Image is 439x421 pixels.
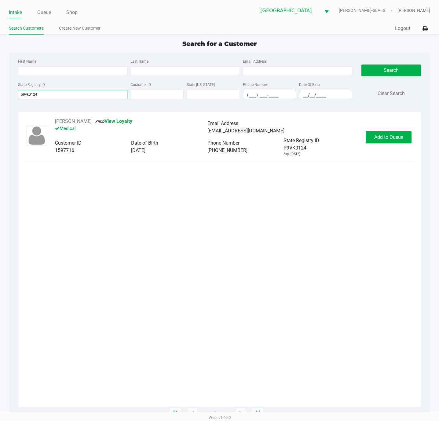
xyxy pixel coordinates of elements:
[9,24,44,32] a: Search Customers
[207,147,247,153] span: [PHONE_NUMBER]
[187,82,215,87] label: State [US_STATE]
[55,118,92,125] button: See customer info
[395,25,410,32] button: Logout
[361,65,421,76] button: Search
[37,8,51,17] a: Queue
[131,147,145,153] span: [DATE]
[55,125,207,132] p: Medical
[130,59,148,64] label: Last Name
[299,82,320,87] label: Date Of Birth
[18,82,45,87] label: State Registry ID
[284,138,319,143] span: State Registry ID
[207,120,238,126] span: Email Address
[243,59,267,64] label: Email Address
[299,90,352,100] input: Format: MM/DD/YYYY
[55,140,82,146] span: Customer ID
[207,140,240,146] span: Phone Number
[260,7,317,14] span: [GEOGRAPHIC_DATA]
[9,8,22,17] a: Intake
[243,82,268,87] label: Phone Number
[366,131,412,143] button: Add to Queue
[252,407,264,419] app-submit-button: Move to last page
[374,134,403,140] span: Add to Queue
[339,7,397,14] span: [PERSON_NAME]-SEALS
[187,407,198,419] app-submit-button: Previous
[243,90,296,99] kendo-maskedtextbox: Format: (999) 999-9999
[243,90,296,100] input: Format: (999) 999-9999
[207,128,284,134] span: [EMAIL_ADDRESS][DOMAIN_NAME]
[236,407,246,419] app-submit-button: Next
[66,8,78,17] a: Shop
[378,90,405,97] button: Clear Search
[59,24,101,32] a: Create New Customer
[130,82,151,87] label: Customer ID
[209,415,231,420] span: Web: v1.40.0
[170,407,181,419] app-submit-button: Move to first page
[55,147,74,153] span: 1597716
[284,152,300,157] div: Exp: [DATE]
[284,144,306,152] span: P9VK0124
[321,3,332,18] button: Select
[18,59,36,64] label: First Name
[182,40,257,47] span: Search for a Customer
[299,90,352,99] kendo-maskedtextbox: Format: MM/DD/YYYY
[95,118,132,124] a: View Loyalty
[204,410,229,416] span: 1 - 1 of 1 items
[131,140,158,146] span: Date of Birth
[397,7,430,14] span: [PERSON_NAME]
